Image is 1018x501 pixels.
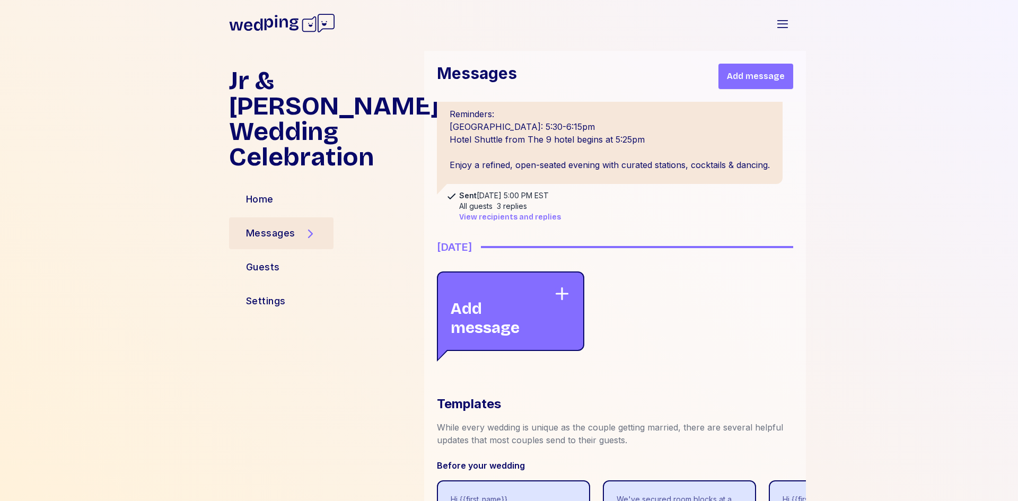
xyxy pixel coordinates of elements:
div: Templates [437,395,806,412]
div: While every wedding is unique as the couple getting married, there are several helpful updates th... [437,421,806,446]
span: Sent [459,191,477,200]
h1: Jr & [PERSON_NAME] Wedding Celebration [229,68,416,170]
div: Messages [246,226,295,241]
div: Home [246,192,274,207]
div: Before your wedding [437,459,806,472]
div: [DATE] [437,240,472,254]
div: Settings [246,294,286,309]
span: Add message [727,70,785,83]
h1: Messages [437,64,517,89]
button: Add message [718,64,793,89]
div: All guests [459,201,493,212]
div: 3 replies [497,201,527,212]
div: [DATE] 5:00 PM EST [459,190,561,201]
div: Guests [246,260,280,275]
button: View recipients and replies [459,212,561,223]
div: Add message [451,285,554,337]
